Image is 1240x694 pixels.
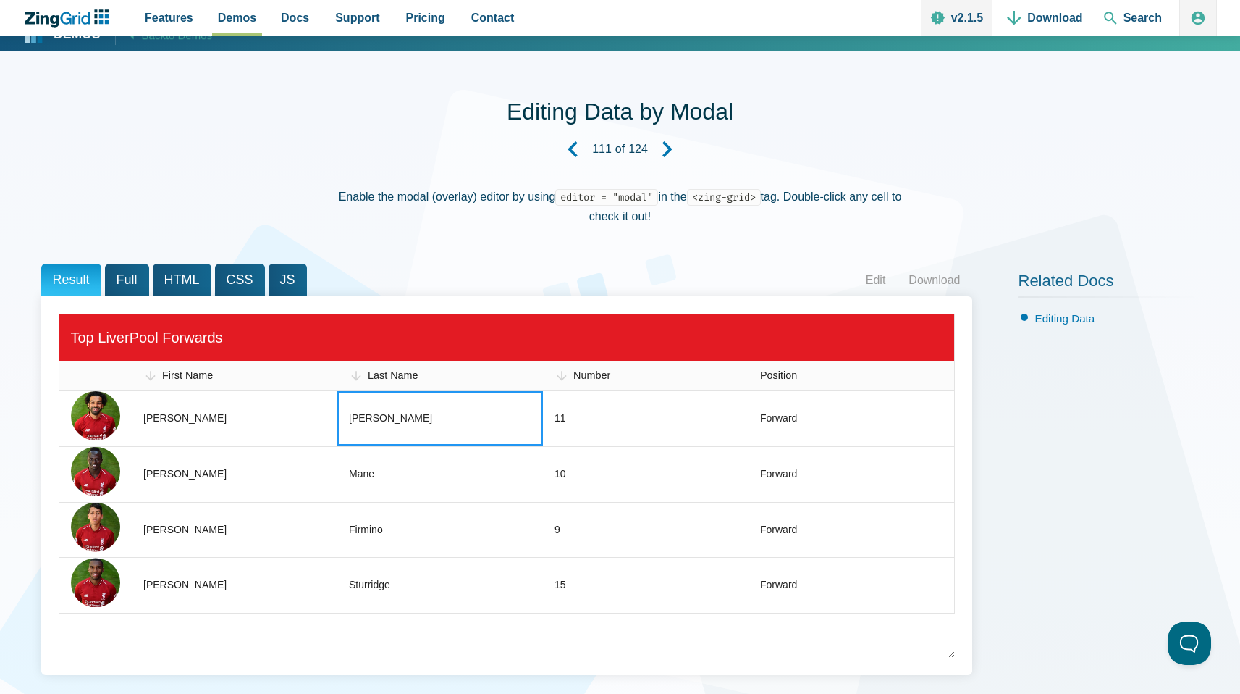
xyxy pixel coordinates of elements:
div: 11 [554,410,566,427]
div: Firmino [349,522,383,539]
span: Support [335,8,379,28]
h1: Editing Data by Modal [507,97,733,130]
div: Forward [760,577,797,594]
a: Backto Demos [115,25,213,45]
div: Sturridge [349,577,390,594]
iframe: Toggle Customer Support [1168,622,1211,665]
a: Editing Data [1035,312,1095,325]
span: Demos [218,8,256,28]
strong: 124 [628,143,648,155]
span: HTML [153,264,211,296]
a: ZingChart Logo. Click to return to the homepage [23,9,117,28]
code: <zing-grid> [687,189,761,206]
div: 10 [554,466,566,483]
span: Full [105,264,149,296]
a: Next Demo [648,130,687,169]
div: [PERSON_NAME] [143,410,227,427]
div: [PERSON_NAME] [143,577,227,594]
span: of [615,143,625,155]
div: Forward [760,522,797,539]
a: Edit [854,269,898,291]
strong: Demos [54,28,101,41]
h2: Related Docs [1018,271,1199,298]
span: Result [41,264,101,296]
span: Back [142,26,213,45]
span: Docs [281,8,309,28]
div: 9 [554,522,560,539]
span: Features [145,8,193,28]
div: 15 [554,577,566,594]
span: to Demos [166,29,212,41]
div: [PERSON_NAME] [143,466,227,483]
div: Mane [349,466,374,483]
a: Download [897,269,971,291]
div: [PERSON_NAME] [349,410,432,427]
img: Player Img N/A [71,447,120,496]
span: Pricing [406,8,445,28]
img: Player Img N/A [71,503,120,552]
div: [PERSON_NAME] [143,522,227,539]
img: Player Img N/A [71,391,120,440]
strong: 111 [592,143,612,155]
div: Top LiverPool Forwards [71,325,942,350]
span: JS [269,264,307,296]
div: Forward [760,466,797,483]
div: Enable the modal (overlay) editor by using in the tag. Double-click any cell to check it out! [331,172,910,241]
span: First Name [162,369,213,381]
span: Position [760,369,797,381]
code: editor = "modal" [555,189,658,206]
img: Player Img N/A [71,558,120,607]
a: Previous Demo [553,130,592,169]
span: CSS [215,264,265,296]
span: Number [573,369,610,381]
span: Contact [471,8,515,28]
div: Forward [760,410,797,427]
span: Last Name [368,369,418,381]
